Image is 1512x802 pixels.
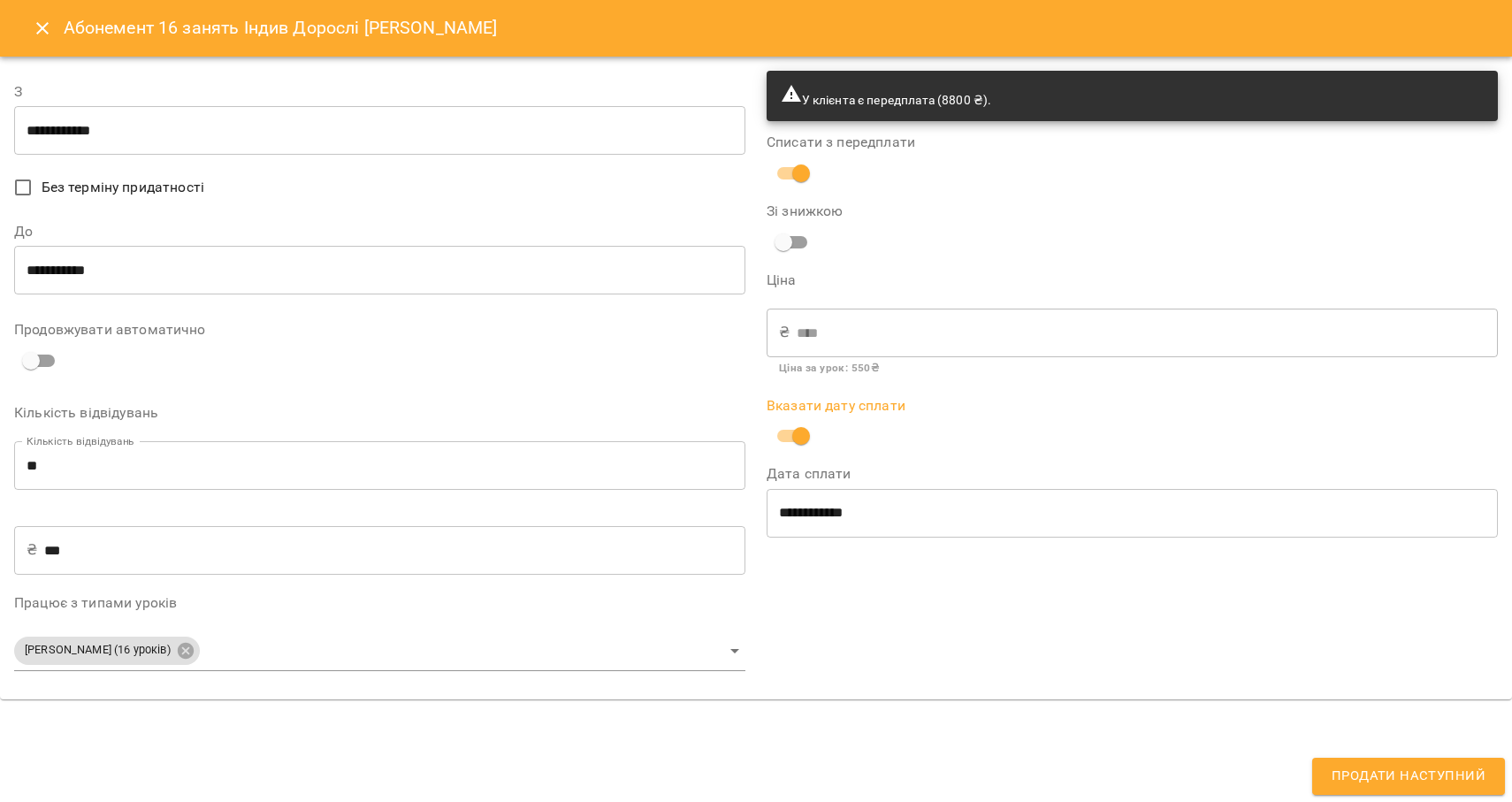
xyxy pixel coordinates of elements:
[781,93,991,107] span: У клієнта є передплата (8800 ₴).
[21,7,64,50] button: Close
[767,273,1498,287] label: Ціна
[1332,765,1485,788] span: Продати наступний
[14,637,200,665] div: [PERSON_NAME] (16 уроків)
[14,631,745,671] div: [PERSON_NAME] (16 уроків)
[42,177,204,198] span: Без терміну придатності
[1312,758,1505,795] button: Продати наступний
[14,596,745,610] label: Працює з типами уроків
[767,204,1011,218] label: Зі знижкою
[14,323,745,337] label: Продовжувати автоматично
[64,14,498,42] h6: Абонемент 16 занять Індив Дорослі [PERSON_NAME]
[779,362,879,374] b: Ціна за урок : 550 ₴
[14,406,745,420] label: Кількість відвідувань
[14,642,181,659] span: [PERSON_NAME] (16 уроків)
[767,467,1498,481] label: Дата сплати
[14,85,745,99] label: З
[14,225,745,239] label: До
[779,322,790,343] p: ₴
[767,399,1498,413] label: Вказати дату сплати
[767,135,1498,149] label: Списати з передплати
[27,539,37,561] p: ₴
